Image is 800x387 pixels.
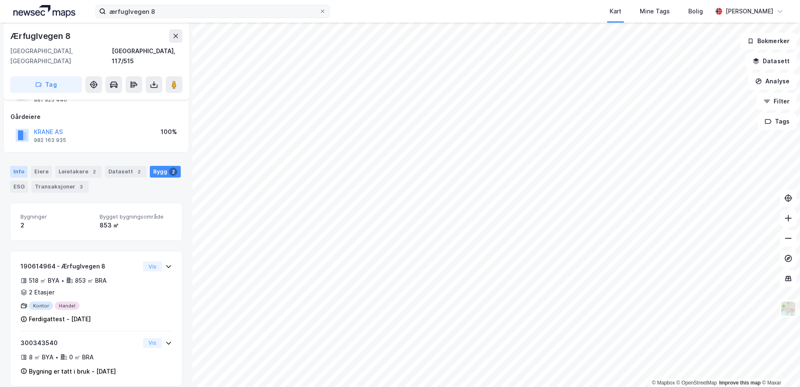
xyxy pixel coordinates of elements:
button: Tag [10,76,82,93]
span: Bygget bygningsområde [100,213,172,220]
div: Bygg [150,166,181,178]
span: Bygninger [21,213,93,220]
div: 2 [90,168,98,176]
div: [PERSON_NAME] [726,6,773,16]
div: 0 ㎡ BRA [69,352,94,362]
div: Ferdigattest - [DATE] [29,314,91,324]
div: 2 Etasjer [29,287,54,297]
div: • [55,354,59,361]
div: Ærfuglvegen 8 [10,29,72,43]
button: Datasett [746,53,797,70]
div: [GEOGRAPHIC_DATA], [GEOGRAPHIC_DATA] [10,46,112,66]
div: ESG [10,181,28,193]
iframe: Chat Widget [758,347,800,387]
img: Z [780,301,796,317]
div: 190614964 - Ærfuglvegen 8 [21,261,140,271]
div: Bolig [688,6,703,16]
div: 8 ㎡ BYA [29,352,54,362]
div: Bygning er tatt i bruk - [DATE] [29,366,116,377]
button: Filter [756,93,797,110]
img: logo.a4113a55bc3d86da70a041830d287a7e.svg [13,5,75,18]
div: Mine Tags [640,6,670,16]
button: Bokmerker [740,33,797,49]
div: 982 163 935 [34,137,66,144]
div: Transaksjoner [31,181,89,193]
a: Mapbox [652,380,675,386]
div: 2 [21,220,93,230]
div: 853 ㎡ [100,220,172,230]
div: Kart [610,6,621,16]
div: Datasett [105,166,146,178]
div: • [61,277,64,284]
div: 2 [135,168,143,176]
div: Eiere [31,166,52,178]
button: Vis [143,261,162,271]
div: 3 [77,183,85,191]
div: [GEOGRAPHIC_DATA], 117/515 [112,46,182,66]
div: 853 ㎡ BRA [75,276,107,286]
button: Analyse [748,73,797,90]
button: Vis [143,338,162,348]
div: 981 925 440 [34,97,67,103]
input: Søk på adresse, matrikkel, gårdeiere, leietakere eller personer [106,5,319,18]
div: Leietakere [55,166,102,178]
div: 2 [169,168,177,176]
div: Info [10,166,28,178]
a: Improve this map [719,380,761,386]
button: Tags [758,113,797,130]
div: 100% [161,127,177,137]
div: 300343540 [21,338,140,348]
div: Gårdeiere [10,112,182,122]
div: 518 ㎡ BYA [29,276,59,286]
a: OpenStreetMap [677,380,717,386]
